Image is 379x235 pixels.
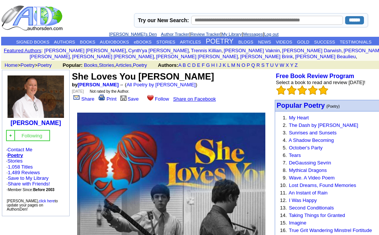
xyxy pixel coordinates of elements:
[295,62,298,68] a: Z
[134,40,151,44] a: eBOOKS
[290,62,293,68] a: Y
[1,5,64,31] img: logo_ad.gif
[276,85,286,95] img: bigemptystars.png
[266,62,269,68] a: T
[294,55,295,59] font: i
[280,62,284,68] a: W
[190,32,220,36] a: Review Tracker
[206,38,234,45] a: POETRY
[44,48,126,53] a: [PERSON_NAME] [PERSON_NAME]
[238,40,253,44] a: BLOGS
[314,40,335,44] a: SUCCESS
[283,115,287,121] font: 1.
[258,40,271,44] a: NEWS
[178,62,181,68] a: A
[289,212,345,218] a: Taking Things for Granted
[227,62,230,68] a: L
[11,120,61,126] a: [PERSON_NAME]
[243,32,263,36] a: Messages
[8,164,33,170] a: 1,058 Titles
[146,96,169,102] a: Follow
[133,62,147,68] a: Poetry
[280,227,287,233] font: 16.
[289,130,336,136] a: Sunrises and Sunsets
[73,95,80,101] img: share_page.gif
[8,75,64,118] img: 12450.JPG
[289,220,306,226] a: Imagine
[54,40,75,44] a: AUTHORS
[223,62,226,68] a: K
[297,40,309,44] a: GOLD
[261,62,265,68] a: S
[251,62,255,68] a: Q
[289,167,327,173] a: Mythical Dragons
[289,145,323,151] a: October's Party
[308,85,318,95] img: bigemptystars.png
[38,62,52,68] a: Poetry
[6,175,50,192] font: · · ·
[216,62,218,68] a: I
[21,132,42,139] a: Following
[99,62,114,68] a: Stories
[8,175,49,181] a: Save to My Library
[183,62,186,68] a: B
[277,102,325,109] a: Popular Poetry
[280,190,287,196] font: 11.
[8,170,40,175] a: 1,489 Reviews
[282,48,342,53] a: [PERSON_NAME] Darwish
[100,40,129,44] a: AUDIOBOOKS
[16,40,49,44] a: SIGNED BOOKS
[256,62,260,68] a: R
[289,190,327,196] a: An Instant of Rain
[239,55,240,59] font: i
[72,54,154,59] a: [PERSON_NAME] [PERSON_NAME]
[8,181,50,187] a: Share with Friends!
[340,40,371,44] a: TESTIMONIALS
[191,48,221,53] a: Trennis Killian
[128,48,189,53] a: Cynth'ya [PERSON_NAME]
[116,62,132,68] a: Articles
[119,95,128,101] img: library.gif
[4,48,41,53] a: Featured Authors
[283,152,287,158] font: 6.
[280,182,287,188] font: 10.
[6,164,55,192] font: · ·
[289,137,334,143] a: A Shadow Becoming
[41,48,43,53] font: :
[2,62,61,68] font: > >
[202,62,205,68] a: F
[270,62,274,68] a: U
[283,130,287,136] font: 3.
[326,104,340,108] font: (Poetry)
[289,175,335,181] a: Wave. A Video Poem
[128,49,128,53] font: i
[283,137,287,143] font: 4.
[289,160,331,166] a: DeGaussing Sevrin
[173,96,216,102] a: Share on Facebook
[276,73,354,79] a: Free Book Review Program
[219,62,222,68] a: J
[237,62,240,68] a: N
[192,62,196,68] a: D
[180,40,201,44] a: ARTICLES
[97,96,117,102] a: Print
[289,205,334,211] a: Second Conditionals
[78,82,119,87] a: [PERSON_NAME]
[283,175,287,181] font: 9.
[7,199,58,211] font: [PERSON_NAME], to update your pages on AuthorsDen!
[8,133,13,138] img: gc.jpg
[283,122,287,128] font: 2.
[281,49,282,53] font: i
[8,188,55,192] font: Member Since:
[71,55,72,59] font: i
[155,55,156,59] font: i
[343,49,344,53] font: i
[286,62,289,68] a: X
[119,96,139,102] a: Save
[39,199,55,203] a: click here
[72,89,84,93] font: [DATE]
